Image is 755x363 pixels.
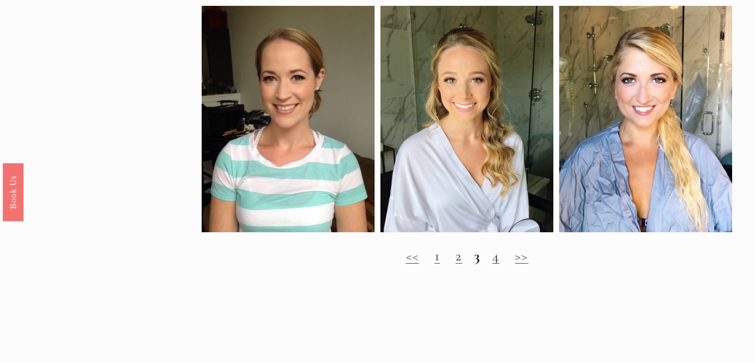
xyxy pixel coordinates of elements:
[455,247,462,265] a: 2
[492,247,499,265] a: 4
[515,247,528,265] a: >>
[435,247,440,265] a: 1
[406,247,419,265] a: <<
[3,163,23,221] a: Book Us
[474,247,480,265] strong: 3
